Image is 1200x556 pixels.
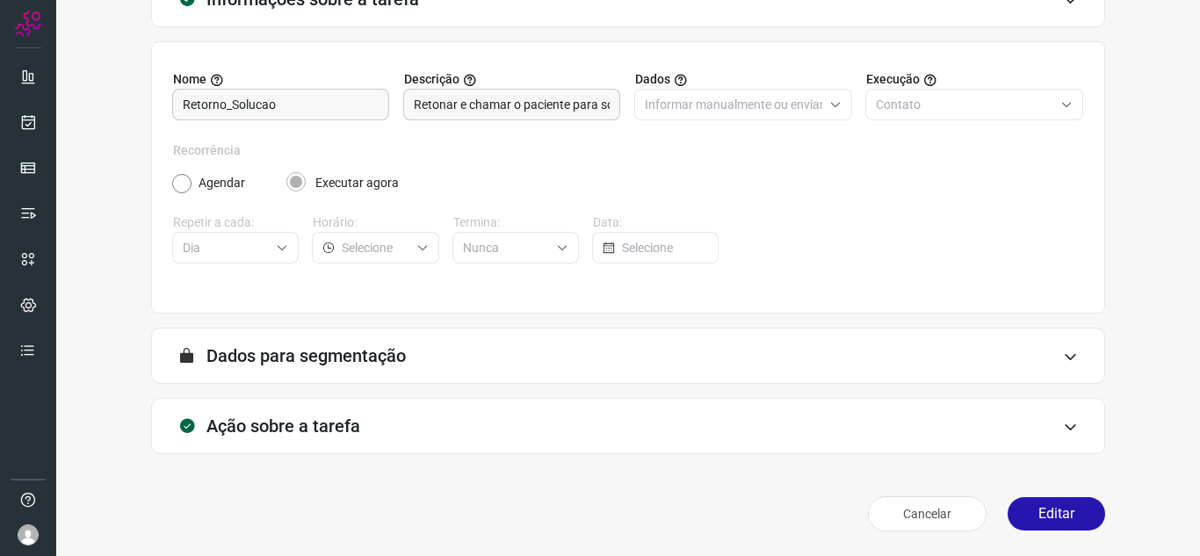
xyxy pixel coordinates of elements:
[173,141,1083,160] label: Recorrência
[463,233,549,263] input: Selecione
[315,174,399,192] label: Executar agora
[173,70,206,89] span: Nome
[1008,497,1105,531] button: Editar
[173,213,299,232] label: Repetir a cada:
[342,233,408,263] input: Selecione
[404,70,459,89] span: Descrição
[15,11,41,37] img: Logo
[206,415,360,437] h3: Ação sobre a tarefa
[635,70,670,89] span: Dados
[414,90,610,119] input: Forneça uma breve descrição da sua tarefa.
[866,70,920,89] span: Execução
[199,174,245,192] label: Agendar
[206,345,406,366] h3: Dados para segmentação
[18,524,39,545] img: avatar-user-boy.jpg
[593,213,719,232] label: Data:
[453,213,579,232] label: Termina:
[183,233,269,263] input: Selecione
[868,496,987,531] button: Cancelar
[645,90,822,119] input: Selecione o tipo de envio
[313,213,438,232] label: Horário:
[183,90,379,119] input: Digite o nome para a sua tarefa.
[876,90,1053,119] input: Selecione o tipo de envio
[622,233,707,263] input: Selecione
